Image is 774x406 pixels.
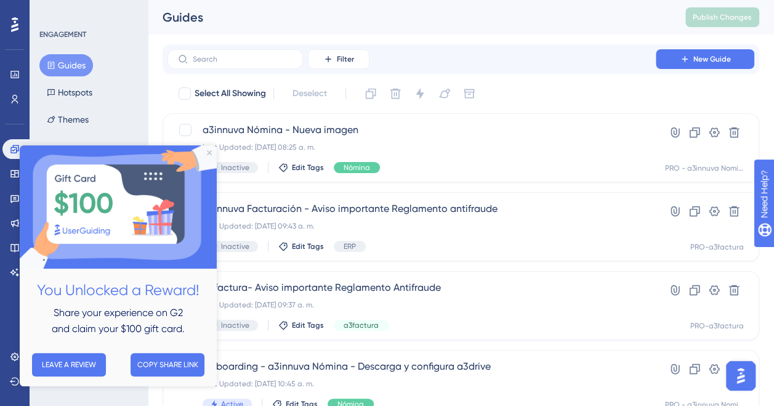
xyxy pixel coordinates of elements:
span: Edit Tags [292,320,324,330]
button: Filter [308,49,369,69]
div: Close Preview [187,5,192,10]
button: Themes [39,108,96,131]
span: ERP [344,242,356,251]
button: Deselect [281,83,338,105]
div: Guides [163,9,655,26]
span: Select All Showing [195,86,266,101]
span: Share your experience on G2 [34,161,163,173]
span: Deselect [292,86,327,101]
button: COPY SHARE LINK [111,208,185,231]
span: Onboarding - a3innuva Nómina - Descarga y configura a3drive [203,359,621,374]
span: Inactive [221,242,249,251]
span: a3innuva Nómina - Nueva imagen [203,123,621,137]
button: New Guide [656,49,754,69]
span: Edit Tags [292,242,324,251]
div: Last Updated: [DATE] 10:45 a. m. [203,379,621,389]
button: Publish Changes [685,7,759,27]
input: Search [193,55,292,63]
div: PRO-a3factura [690,242,744,252]
div: ENGAGEMENT [39,30,86,39]
span: Filter [337,54,354,64]
span: Inactive [221,163,249,173]
div: Last Updated: [DATE] 09:43 a. m. [203,221,621,231]
span: and claim your $100 gift card. [32,177,165,189]
button: Edit Tags [278,320,324,330]
span: Publish Changes [693,12,752,22]
span: a3factura [344,320,379,330]
iframe: UserGuiding AI Assistant Launcher [722,357,759,394]
span: Inactive [221,320,249,330]
button: Guides [39,54,93,76]
button: LEAVE A REVIEW [12,208,86,231]
h2: You Unlocked a Reward! [10,133,187,157]
span: Need Help? [29,3,77,18]
div: PRO-a3factura [690,321,744,331]
span: Nómina [344,163,370,173]
span: a3factura- Aviso importante Reglamento Antifraude [203,280,621,295]
span: New Guide [693,54,731,64]
button: Edit Tags [278,163,324,173]
span: Edit Tags [292,163,324,173]
button: Edit Tags [278,242,324,251]
button: Hotspots [39,81,100,104]
div: Last Updated: [DATE] 09:37 a. m. [203,300,621,310]
div: PRO - a3innuva Nomina [665,163,744,173]
span: a3innuva Facturación - Aviso importante Reglamento antifraude [203,201,621,216]
div: Last Updated: [DATE] 08:25 a. m. [203,142,621,152]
